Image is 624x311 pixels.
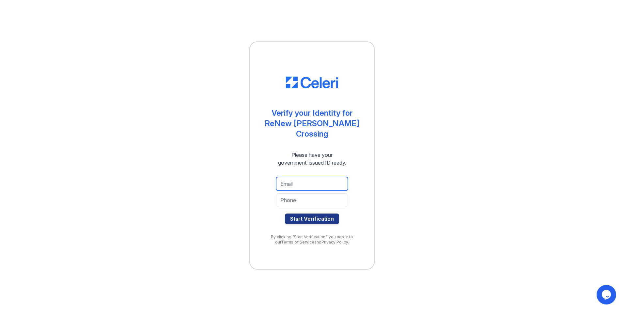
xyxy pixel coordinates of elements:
[321,240,349,244] a: Privacy Policy.
[281,240,314,244] a: Terms of Service
[266,151,358,167] div: Please have your government-issued ID ready.
[286,77,338,88] img: CE_Logo_Blue-a8612792a0a2168367f1c8372b55b34899dd931a85d93a1a3d3e32e68fde9ad4.png
[597,285,617,304] iframe: chat widget
[263,234,361,245] div: By clicking "Start Verification," you agree to our and
[263,108,361,139] div: Verify your Identity for ReNew [PERSON_NAME] Crossing
[276,193,348,207] input: Phone
[276,177,348,191] input: Email
[285,214,339,224] button: Start Verification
